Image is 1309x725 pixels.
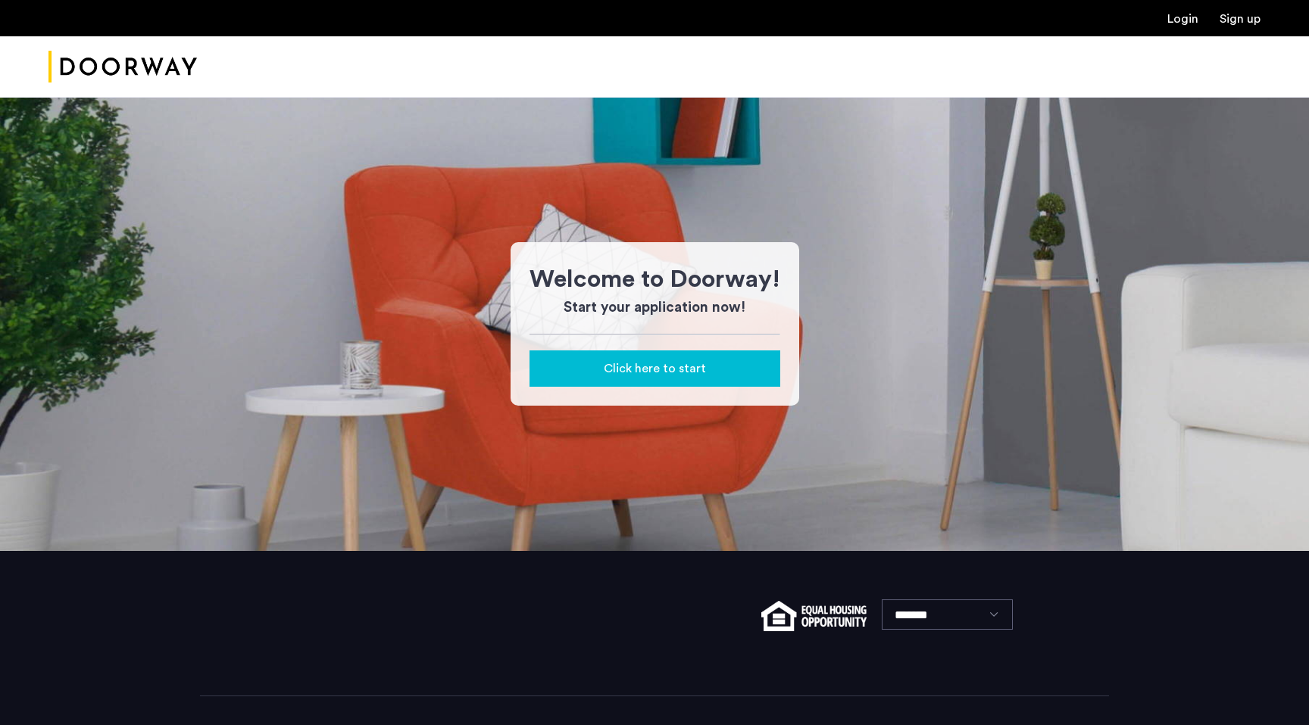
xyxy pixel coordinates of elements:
h1: Welcome to Doorway! [530,261,780,297]
span: Click here to start [604,359,706,378]
a: Registration [1220,13,1261,25]
img: equal-housing.png [761,601,867,631]
img: logo [48,39,197,95]
button: button [530,350,780,387]
select: Language select [882,599,1013,630]
a: Login [1167,13,1198,25]
a: Cazamio Logo [48,39,197,95]
h3: Start your application now! [530,297,780,319]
